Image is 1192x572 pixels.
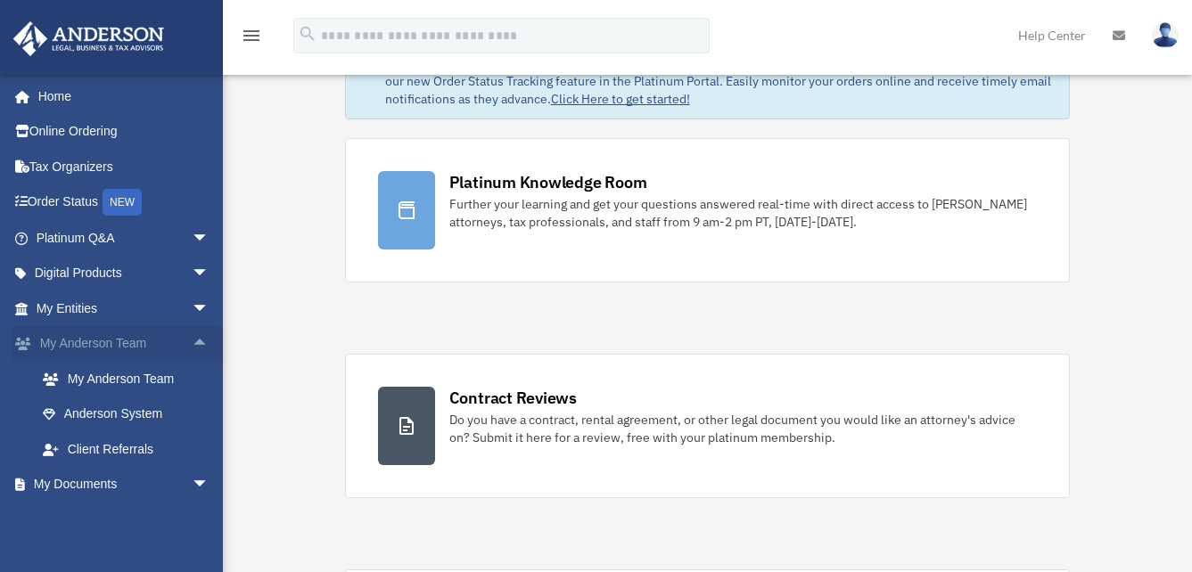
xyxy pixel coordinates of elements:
span: arrow_drop_down [192,220,227,257]
i: menu [241,25,262,46]
a: menu [241,31,262,46]
a: Click Here to get started! [551,91,690,107]
a: Order StatusNEW [12,184,236,221]
a: Platinum Q&Aarrow_drop_down [12,220,236,256]
a: Tax Organizers [12,149,236,184]
div: NEW [103,189,142,216]
a: Platinum Knowledge Room Further your learning and get your questions answered real-time with dire... [345,138,1071,282]
a: Contract Reviews Do you have a contract, rental agreement, or other legal document you would like... [345,354,1071,498]
div: Further your learning and get your questions answered real-time with direct access to [PERSON_NAM... [449,195,1038,231]
a: My Anderson Team [25,361,236,396]
i: search [298,24,317,44]
a: Home [12,78,227,114]
div: Contract Reviews [449,387,577,409]
img: User Pic [1152,22,1179,48]
a: Digital Productsarrow_drop_down [12,256,236,291]
a: Online Learningarrow_drop_down [12,502,236,537]
div: Do you have a contract, rental agreement, or other legal document you would like an attorney's ad... [449,411,1038,446]
div: Based on your feedback, we're thrilled to announce the launch of our new Order Status Tracking fe... [385,54,1056,108]
a: My Documentsarrow_drop_down [12,467,236,503]
span: arrow_drop_up [192,326,227,363]
span: arrow_drop_down [192,290,227,327]
span: arrow_drop_down [192,502,227,538]
span: arrow_drop_down [192,256,227,292]
img: Anderson Advisors Platinum Portal [8,21,169,56]
a: My Entitiesarrow_drop_down [12,290,236,326]
a: Online Ordering [12,114,236,150]
div: Platinum Knowledge Room [449,171,647,193]
span: arrow_drop_down [192,467,227,503]
a: Client Referrals [25,431,236,467]
a: My Anderson Teamarrow_drop_up [12,326,236,362]
a: Anderson System [25,396,236,432]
